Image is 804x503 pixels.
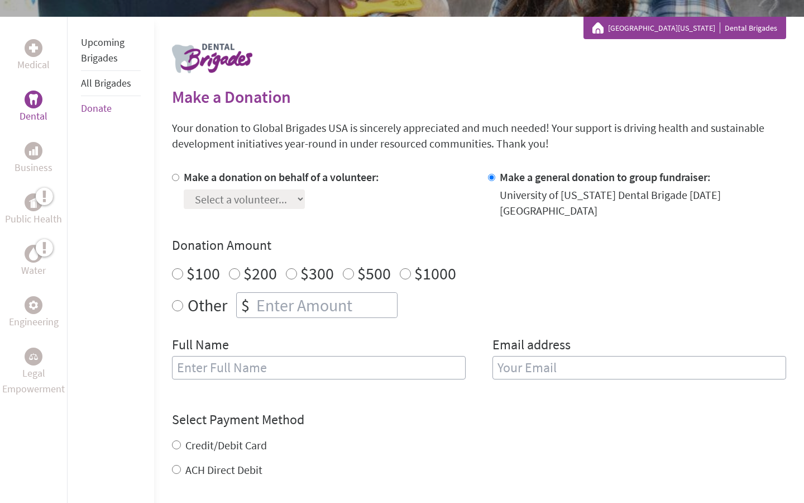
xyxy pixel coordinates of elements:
[172,336,229,356] label: Full Name
[357,263,391,284] label: $500
[29,301,38,310] img: Engineering
[29,247,38,260] img: Water
[172,87,786,107] h2: Make a Donation
[300,263,334,284] label: $300
[172,236,786,254] h4: Donation Amount
[29,197,38,208] img: Public Health
[25,91,42,108] div: Dental
[20,91,47,124] a: DentalDental
[21,245,46,278] a: WaterWater
[254,293,397,317] input: Enter Amount
[243,263,277,284] label: $200
[500,170,711,184] label: Make a general donation to group fundraiser:
[25,39,42,57] div: Medical
[5,193,62,227] a: Public HealthPublic Health
[81,77,131,89] a: All Brigades
[184,170,379,184] label: Make a donation on behalf of a volunteer:
[20,108,47,124] p: Dental
[492,356,786,379] input: Your Email
[492,336,571,356] label: Email address
[500,187,786,219] div: University of [US_STATE] Dental Brigade [DATE] [GEOGRAPHIC_DATA]
[17,57,50,73] p: Medical
[188,292,227,318] label: Other
[29,94,38,105] img: Dental
[592,22,777,34] div: Dental Brigades
[81,96,141,121] li: Donate
[17,39,50,73] a: MedicalMedical
[29,353,38,360] img: Legal Empowerment
[5,211,62,227] p: Public Health
[172,44,252,73] img: logo-dental.png
[172,356,466,379] input: Enter Full Name
[81,102,112,115] a: Donate
[15,160,52,175] p: Business
[237,293,254,317] div: $
[81,71,141,96] li: All Brigades
[414,263,456,284] label: $1000
[9,314,59,330] p: Engineering
[25,193,42,211] div: Public Health
[172,120,786,151] p: Your donation to Global Brigades USA is sincerely appreciated and much needed! Your support is dr...
[81,36,125,64] a: Upcoming Brigades
[172,411,786,429] h4: Select Payment Method
[9,296,59,330] a: EngineeringEngineering
[29,146,38,155] img: Business
[81,30,141,71] li: Upcoming Brigades
[21,263,46,278] p: Water
[186,263,220,284] label: $100
[25,348,42,366] div: Legal Empowerment
[29,44,38,53] img: Medical
[185,438,267,452] label: Credit/Debit Card
[2,348,65,397] a: Legal EmpowermentLegal Empowerment
[15,142,52,175] a: BusinessBusiness
[25,296,42,314] div: Engineering
[25,245,42,263] div: Water
[608,22,720,34] a: [GEOGRAPHIC_DATA][US_STATE]
[2,366,65,397] p: Legal Empowerment
[25,142,42,160] div: Business
[185,463,262,477] label: ACH Direct Debit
